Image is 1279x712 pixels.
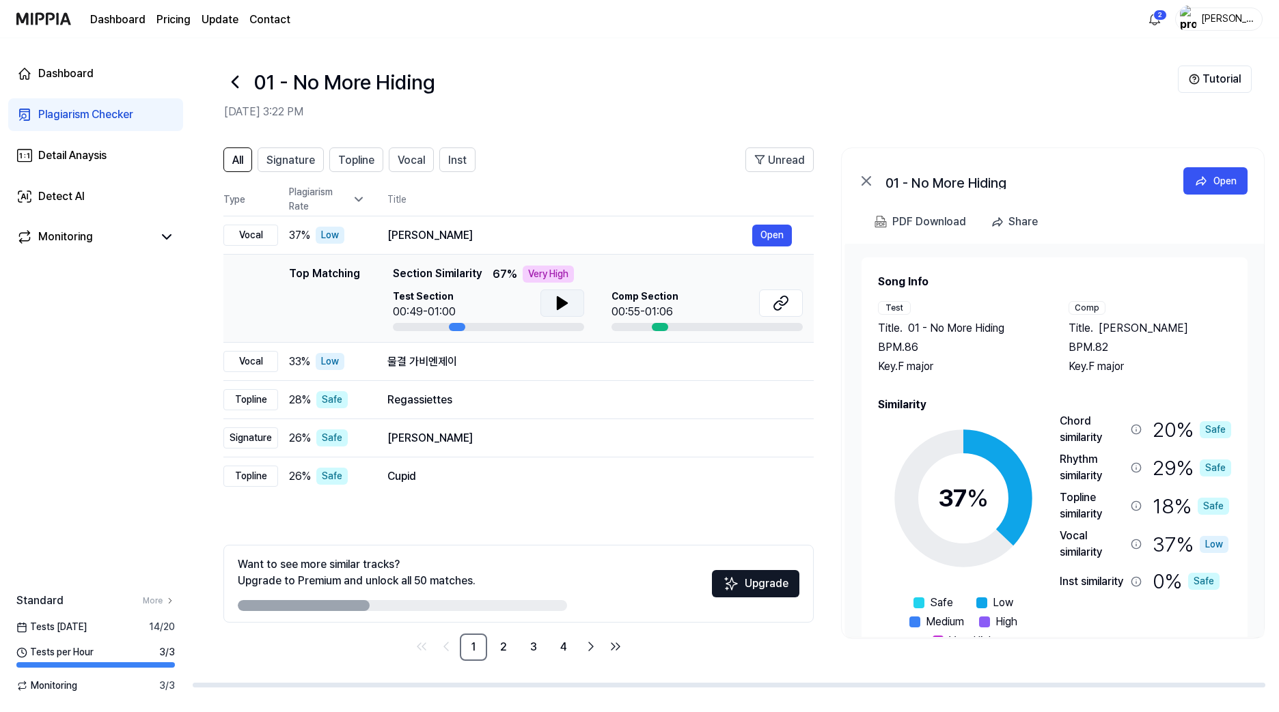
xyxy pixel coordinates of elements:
div: Topline [223,466,278,487]
a: 4 [550,633,577,661]
a: Monitoring [16,229,153,245]
a: Song InfoTestTitle.01 - No More HidingBPM.86Key.F majorCompTitle.[PERSON_NAME]BPM.82Key.F majorSi... [845,244,1264,637]
h2: [DATE] 3:22 PM [224,104,1178,120]
div: PDF Download [892,213,966,231]
th: Type [223,183,278,216]
div: Safe [316,468,348,485]
img: PDF Download [875,216,887,228]
div: Safe [1200,459,1231,476]
div: [PERSON_NAME] [387,227,752,244]
span: Title . [878,320,903,337]
button: Topline [329,147,383,172]
span: Comp Section [611,289,678,304]
div: Plagiarism Checker [38,106,133,123]
img: Sparkles [723,575,739,592]
a: Plagiarism Checker [8,98,183,131]
div: Safe [1198,498,1229,515]
span: Section Similarity [393,266,482,283]
div: Key. F major [878,358,1041,375]
span: Medium [926,614,964,630]
button: Inst [439,147,476,172]
div: [PERSON_NAME] [1200,11,1254,26]
div: 00:55-01:06 [611,304,678,320]
span: All [232,152,243,169]
div: Monitoring [38,229,93,245]
span: 01 - No More Hiding [908,320,1004,337]
button: PDF Download [872,208,969,236]
img: Help [1189,74,1200,85]
div: 00:49-01:00 [393,304,456,320]
span: 14 / 20 [149,620,175,634]
img: profile [1180,5,1196,33]
div: 20 % [1153,413,1231,446]
a: Contact [249,12,290,28]
div: Topline similarity [1060,489,1125,522]
div: Safe [316,429,348,446]
div: 37 % [1153,528,1228,560]
div: Cupid [387,468,792,485]
div: Vocal [223,225,278,246]
button: Upgrade [712,570,799,597]
a: 3 [520,633,547,661]
h2: Song Info [878,274,1231,290]
span: 3 / 3 [159,679,175,693]
div: Low [316,227,344,244]
div: Signature [223,427,278,448]
div: Key. F major [1069,358,1232,375]
button: Open [752,225,792,246]
span: Test Section [393,289,456,304]
div: 0 % [1153,566,1220,597]
button: Pricing [156,12,191,28]
a: Go to first page [411,636,432,657]
span: 33 % [289,354,310,370]
div: Comp [1069,301,1105,315]
span: Unread [768,152,805,169]
h1: 01 - No More Hiding [254,67,435,98]
div: Detect AI [38,188,85,205]
span: % [967,483,989,513]
div: 2 [1153,10,1167,20]
span: Vocal [398,152,425,169]
div: Rhythm similarity [1060,451,1125,484]
div: Inst similarity [1060,573,1125,590]
span: [PERSON_NAME] [1099,320,1188,337]
span: 26 % [289,430,311,446]
span: 28 % [289,392,311,408]
a: Dashboard [8,57,183,90]
span: 67 % [493,266,517,283]
span: Inst [448,152,467,169]
div: [PERSON_NAME] [387,430,792,446]
span: 3 / 3 [159,645,175,659]
a: Go to next page [580,636,602,657]
a: Go to previous page [435,636,457,657]
div: Safe [1200,421,1231,438]
div: Low [1200,536,1228,553]
button: Open [1183,167,1248,195]
span: Tests per Hour [16,645,94,659]
div: Top Matching [289,266,360,331]
div: 37 [938,480,989,517]
div: 01 - No More Hiding [885,173,1159,189]
div: Open [1213,173,1237,188]
span: 37 % [289,227,310,244]
h2: Similarity [878,397,1231,413]
button: Tutorial [1178,66,1252,93]
button: profile[PERSON_NAME] [1175,8,1263,31]
span: Standard [16,593,64,609]
span: 26 % [289,468,311,485]
button: Signature [258,147,324,172]
span: Very High [949,633,995,649]
div: BPM. 86 [878,339,1041,356]
span: Title . [1069,320,1093,337]
a: More [143,595,175,607]
div: 29 % [1153,451,1231,484]
span: Topline [338,152,374,169]
button: Unread [745,147,814,172]
a: Update [202,12,238,28]
button: All [223,147,252,172]
div: Safe [316,391,348,408]
button: 알림2 [1144,8,1166,30]
span: Safe [930,595,953,611]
